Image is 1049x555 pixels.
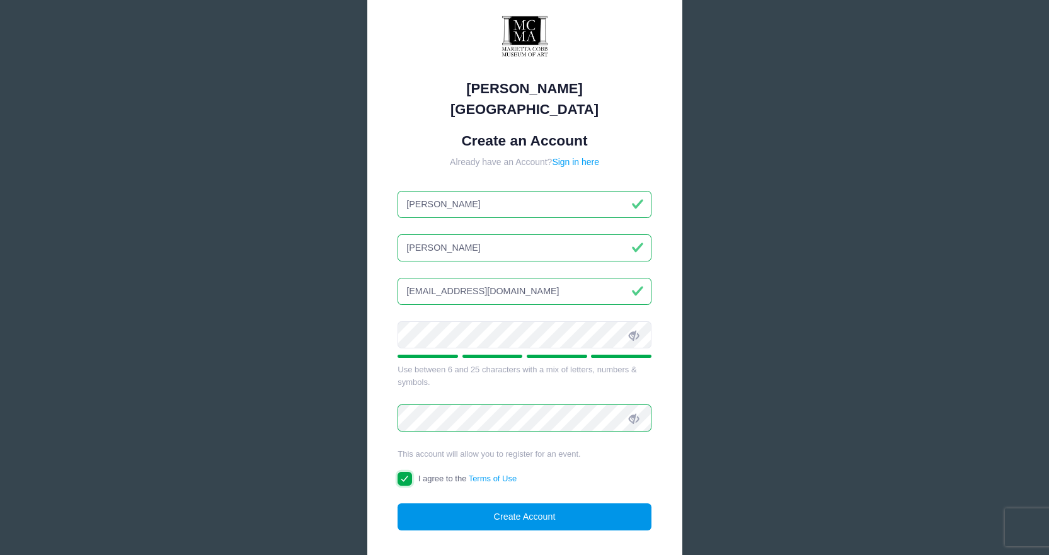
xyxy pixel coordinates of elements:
[398,278,651,305] input: Email
[418,474,517,483] span: I agree to the
[398,503,651,530] button: Create Account
[469,474,517,483] a: Terms of Use
[398,156,651,169] div: Already have an Account?
[552,157,599,167] a: Sign in here
[398,234,651,261] input: Last Name
[398,132,651,149] h1: Create an Account
[398,78,651,120] div: [PERSON_NAME][GEOGRAPHIC_DATA]
[398,363,651,388] div: Use between 6 and 25 characters with a mix of letters, numbers & symbols.
[398,472,412,486] input: I agree to theTerms of Use
[398,448,651,461] div: This account will allow you to register for an event.
[398,191,651,218] input: First Name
